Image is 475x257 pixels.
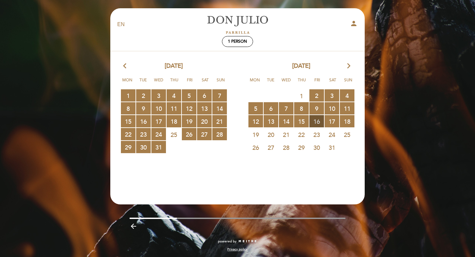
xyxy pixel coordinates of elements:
[165,62,183,70] span: [DATE]
[294,90,309,102] span: 1
[130,222,137,230] i: arrow_backward
[325,141,339,153] span: 31
[151,102,166,114] span: 10
[309,102,324,114] span: 9
[182,89,196,102] span: 5
[121,141,135,153] span: 29
[197,115,212,127] span: 20
[136,89,151,102] span: 2
[248,128,263,141] span: 19
[121,128,135,140] span: 22
[121,77,134,89] span: Mon
[294,115,309,127] span: 15
[279,128,293,141] span: 21
[151,141,166,153] span: 31
[325,89,339,102] span: 3
[309,89,324,102] span: 2
[340,128,354,141] span: 25
[197,89,212,102] span: 6
[264,115,278,127] span: 13
[248,102,263,114] span: 5
[214,77,228,89] span: Sun
[182,115,196,127] span: 19
[196,16,279,34] a: [PERSON_NAME]
[326,77,340,89] span: Sat
[350,20,358,27] i: person
[168,77,181,89] span: Thu
[151,128,166,140] span: 24
[264,141,278,153] span: 27
[248,141,263,153] span: 26
[228,39,247,44] span: 1 person
[136,115,151,127] span: 16
[340,89,354,102] span: 4
[167,115,181,127] span: 18
[123,62,129,70] i: arrow_back_ios
[212,102,227,114] span: 14
[136,102,151,114] span: 9
[309,141,324,153] span: 30
[218,239,237,244] span: powered by
[136,128,151,140] span: 23
[280,77,293,89] span: Wed
[183,77,196,89] span: Fri
[197,128,212,140] span: 27
[294,141,309,153] span: 29
[167,89,181,102] span: 4
[264,102,278,114] span: 6
[342,77,355,89] span: Sun
[294,128,309,141] span: 22
[212,128,227,140] span: 28
[279,115,293,127] span: 14
[248,77,262,89] span: Mon
[121,102,135,114] span: 8
[167,128,181,141] span: 25
[325,128,339,141] span: 24
[311,77,324,89] span: Fri
[136,141,151,153] span: 30
[227,247,247,252] a: Privacy policy
[136,77,150,89] span: Tue
[212,115,227,127] span: 21
[294,102,309,114] span: 8
[248,115,263,127] span: 12
[350,20,358,30] button: person
[295,77,308,89] span: Thu
[212,89,227,102] span: 7
[309,115,324,127] span: 16
[279,102,293,114] span: 7
[325,115,339,127] span: 17
[264,128,278,141] span: 20
[340,115,354,127] span: 18
[279,141,293,153] span: 28
[152,77,165,89] span: Wed
[218,239,257,244] a: powered by
[151,89,166,102] span: 3
[340,102,354,114] span: 11
[264,77,277,89] span: Tue
[238,240,257,243] img: MEITRE
[325,102,339,114] span: 10
[182,102,196,114] span: 12
[182,128,196,140] span: 26
[167,102,181,114] span: 11
[346,62,352,70] i: arrow_forward_ios
[197,102,212,114] span: 13
[121,89,135,102] span: 1
[292,62,310,70] span: [DATE]
[121,115,135,127] span: 15
[151,115,166,127] span: 17
[309,128,324,141] span: 23
[199,77,212,89] span: Sat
